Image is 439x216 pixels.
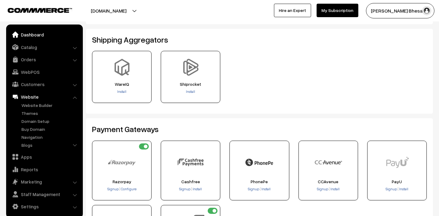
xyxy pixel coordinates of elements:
a: Signup [107,187,119,191]
a: Orders [8,54,81,65]
a: Reports [8,164,81,175]
h2: Payment Gateways [92,124,427,134]
a: Configure [120,187,137,191]
span: PhonePe [232,179,287,184]
img: user [422,6,431,15]
a: COMMMERCE [8,6,61,13]
a: Install [261,187,271,191]
a: Install [186,89,195,94]
button: [PERSON_NAME] Bhesani… [366,3,434,18]
a: Website Builder [20,102,81,108]
a: Dashboard [8,29,81,40]
img: WareIQ [114,59,130,76]
div: | [94,186,149,192]
span: Signup [179,187,191,191]
div: | [301,186,356,192]
a: Customers [8,79,81,90]
span: Signup [317,187,328,191]
a: Domain Setup [20,118,81,124]
div: | [369,186,425,192]
a: Settings [8,201,81,212]
span: CCAvenue [301,179,356,184]
a: Hire an Expert [274,4,311,17]
a: Website [8,91,81,102]
div: | [163,186,218,192]
a: Catalog [8,42,81,53]
button: [DOMAIN_NAME] [69,3,148,18]
span: PayU [369,179,425,184]
span: Razorpay [94,179,149,184]
a: Themes [20,110,81,116]
a: Install [399,187,408,191]
a: Marketing [8,176,81,187]
a: Apps [8,151,81,162]
span: Signup [248,187,259,191]
a: WebPOS [8,66,81,78]
span: Cashfree [163,179,218,184]
span: Shiprocket [163,82,218,87]
div: | [232,186,287,192]
a: Signup [179,187,191,191]
a: Install [117,89,126,94]
a: Buy Domain [20,126,81,132]
img: CCAvenue [314,149,342,176]
span: WareIQ [94,82,149,87]
span: Configure [121,187,137,191]
a: Signup [317,187,329,191]
a: Navigation [20,134,81,140]
img: Cashfree [177,149,204,176]
img: Shiprocket [182,59,199,76]
a: Signup [248,187,260,191]
a: Install [192,187,202,191]
a: My Subscription [317,4,358,17]
img: Razorpay [108,149,136,176]
a: Signup [386,187,398,191]
span: Install [399,187,408,191]
a: Install [330,187,340,191]
img: PhonePe [245,149,273,176]
img: COMMMERCE [8,8,72,13]
h2: Shipping Aggregators [92,35,427,44]
a: Staff Management [8,189,81,200]
a: Blogs [20,142,81,148]
img: PayU [383,149,411,176]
